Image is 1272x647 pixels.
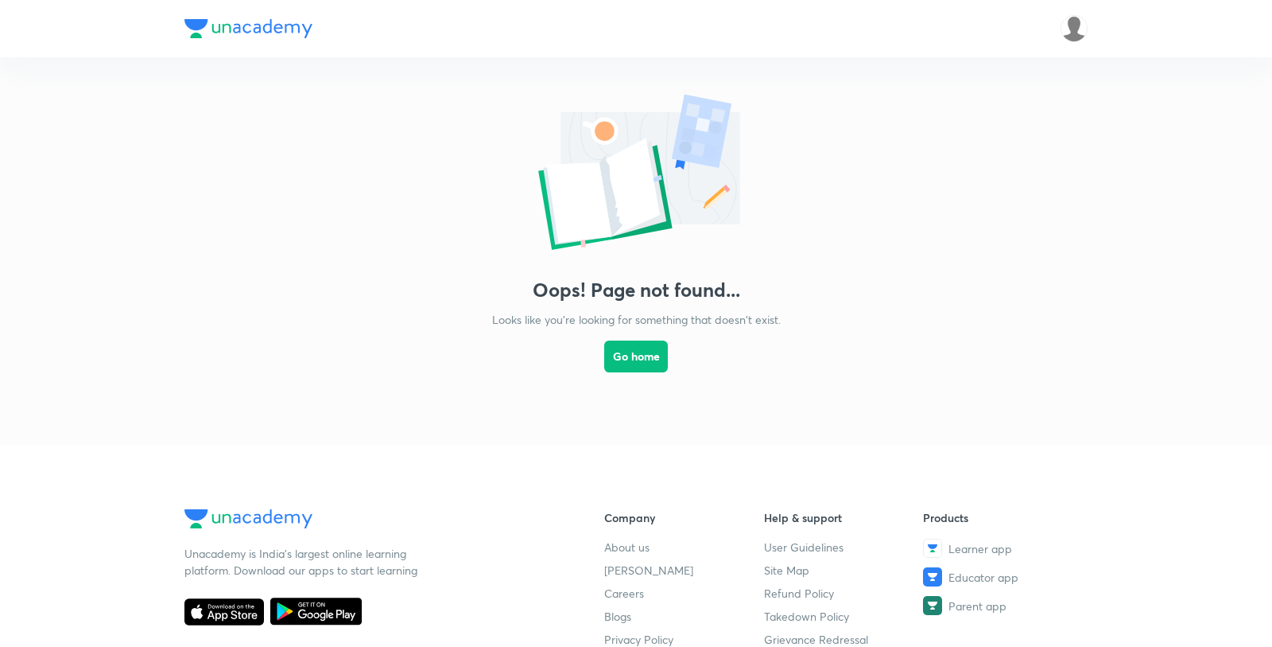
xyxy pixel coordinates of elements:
[923,539,942,558] img: Learner app
[477,89,795,259] img: error
[492,311,781,328] p: Looks like you're looking for something that doesn't exist.
[533,279,740,302] h3: Oops! Page not found...
[764,539,924,555] a: User Guidelines
[184,19,312,38] img: Company Logo
[948,569,1018,586] span: Educator app
[948,540,1012,557] span: Learner app
[604,328,668,414] a: Go home
[923,539,1083,558] a: Learner app
[948,598,1006,614] span: Parent app
[764,585,924,602] a: Refund Policy
[1061,15,1088,42] img: Rajesh Kumar
[604,341,668,372] button: Go home
[604,539,764,555] a: About us
[604,585,764,602] a: Careers
[923,596,942,615] img: Parent app
[923,567,942,587] img: Educator app
[923,596,1083,615] a: Parent app
[923,567,1083,587] a: Educator app
[184,509,312,528] img: Company Logo
[764,509,924,526] h6: Help & support
[764,562,924,579] a: Site Map
[604,585,644,602] span: Careers
[764,608,924,625] a: Takedown Policy
[604,562,764,579] a: [PERSON_NAME]
[604,509,764,526] h6: Company
[184,509,553,532] a: Company Logo
[923,509,1083,526] h6: Products
[184,545,423,579] p: Unacademy is India’s largest online learning platform. Download our apps to start learning
[604,608,764,625] a: Blogs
